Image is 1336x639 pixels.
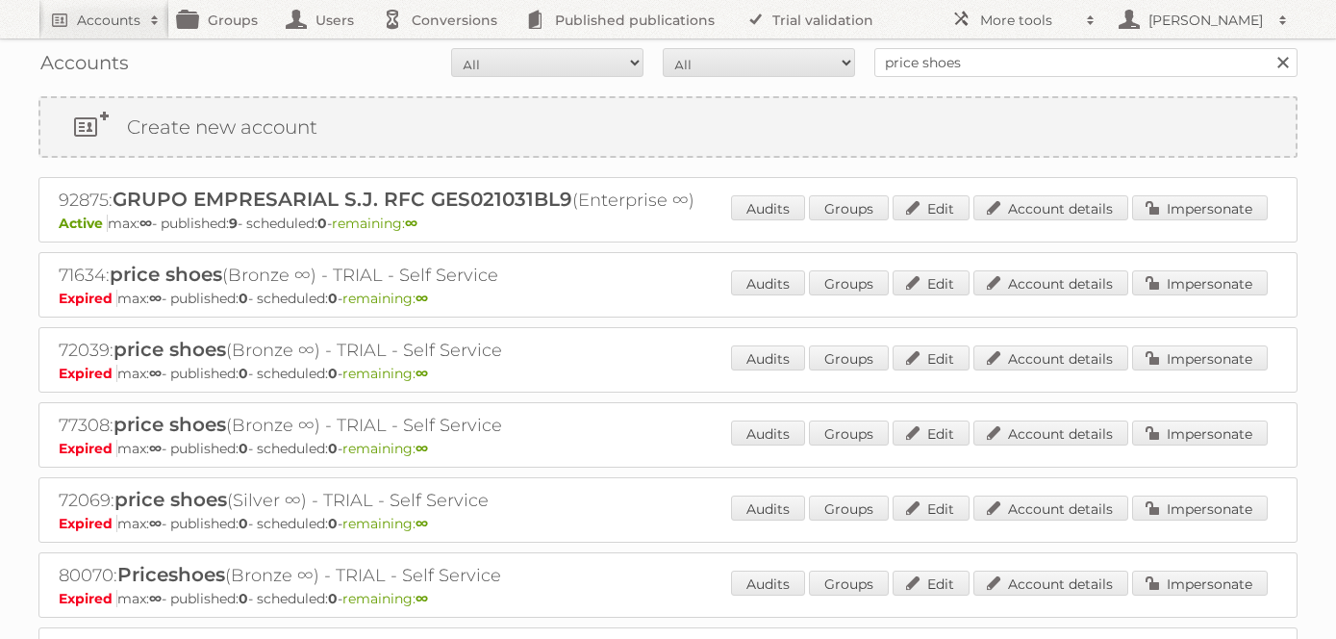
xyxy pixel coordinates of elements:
[59,515,117,532] span: Expired
[342,440,428,457] span: remaining:
[59,440,1277,457] p: max: - published: - scheduled: -
[1132,345,1268,371] a: Impersonate
[731,345,805,371] a: Audits
[328,590,338,607] strong: 0
[317,215,327,232] strong: 0
[893,345,970,371] a: Edit
[59,590,117,607] span: Expired
[809,496,889,521] a: Groups
[113,338,226,361] span: price shoes
[1132,421,1268,446] a: Impersonate
[59,365,117,382] span: Expired
[77,11,140,30] h2: Accounts
[113,188,572,211] span: GRUPO EMPRESARIAL S.J. RFC GES021031BL9
[59,440,117,457] span: Expired
[893,571,970,596] a: Edit
[113,413,226,436] span: price shoes
[731,496,805,521] a: Audits
[328,290,338,307] strong: 0
[59,365,1277,382] p: max: - published: - scheduled: -
[59,215,108,232] span: Active
[59,215,1277,232] p: max: - published: - scheduled: -
[342,590,428,607] span: remaining:
[139,215,152,232] strong: ∞
[973,421,1128,446] a: Account details
[973,496,1128,521] a: Account details
[731,195,805,220] a: Audits
[809,571,889,596] a: Groups
[405,215,417,232] strong: ∞
[1132,571,1268,596] a: Impersonate
[1132,195,1268,220] a: Impersonate
[59,590,1277,607] p: max: - published: - scheduled: -
[809,345,889,371] a: Groups
[416,515,428,532] strong: ∞
[342,515,428,532] span: remaining:
[416,440,428,457] strong: ∞
[809,421,889,446] a: Groups
[149,590,162,607] strong: ∞
[40,98,1296,156] a: Create new account
[416,290,428,307] strong: ∞
[328,440,338,457] strong: 0
[893,496,970,521] a: Edit
[416,365,428,382] strong: ∞
[149,365,162,382] strong: ∞
[59,263,732,288] h2: 71634: (Bronze ∞) - TRIAL - Self Service
[239,440,248,457] strong: 0
[59,413,732,438] h2: 77308: (Bronze ∞) - TRIAL - Self Service
[239,290,248,307] strong: 0
[893,195,970,220] a: Edit
[973,270,1128,295] a: Account details
[59,188,732,213] h2: 92875: (Enterprise ∞)
[731,571,805,596] a: Audits
[59,563,732,588] h2: 80070: (Bronze ∞) - TRIAL - Self Service
[59,338,732,363] h2: 72039: (Bronze ∞) - TRIAL - Self Service
[973,571,1128,596] a: Account details
[110,263,222,286] span: price shoes
[731,270,805,295] a: Audits
[239,365,248,382] strong: 0
[809,270,889,295] a: Groups
[59,515,1277,532] p: max: - published: - scheduled: -
[809,195,889,220] a: Groups
[980,11,1076,30] h2: More tools
[59,488,732,513] h2: 72069: (Silver ∞) - TRIAL - Self Service
[893,270,970,295] a: Edit
[59,290,1277,307] p: max: - published: - scheduled: -
[731,421,805,446] a: Audits
[239,590,248,607] strong: 0
[893,421,970,446] a: Edit
[342,290,428,307] span: remaining:
[149,440,162,457] strong: ∞
[149,515,162,532] strong: ∞
[239,515,248,532] strong: 0
[59,290,117,307] span: Expired
[1132,496,1268,521] a: Impersonate
[117,563,225,586] span: Priceshoes
[973,195,1128,220] a: Account details
[1132,270,1268,295] a: Impersonate
[342,365,428,382] span: remaining:
[149,290,162,307] strong: ∞
[328,515,338,532] strong: 0
[973,345,1128,371] a: Account details
[416,590,428,607] strong: ∞
[332,215,417,232] span: remaining:
[1144,11,1269,30] h2: [PERSON_NAME]
[114,488,227,511] span: price shoes
[328,365,338,382] strong: 0
[229,215,238,232] strong: 9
